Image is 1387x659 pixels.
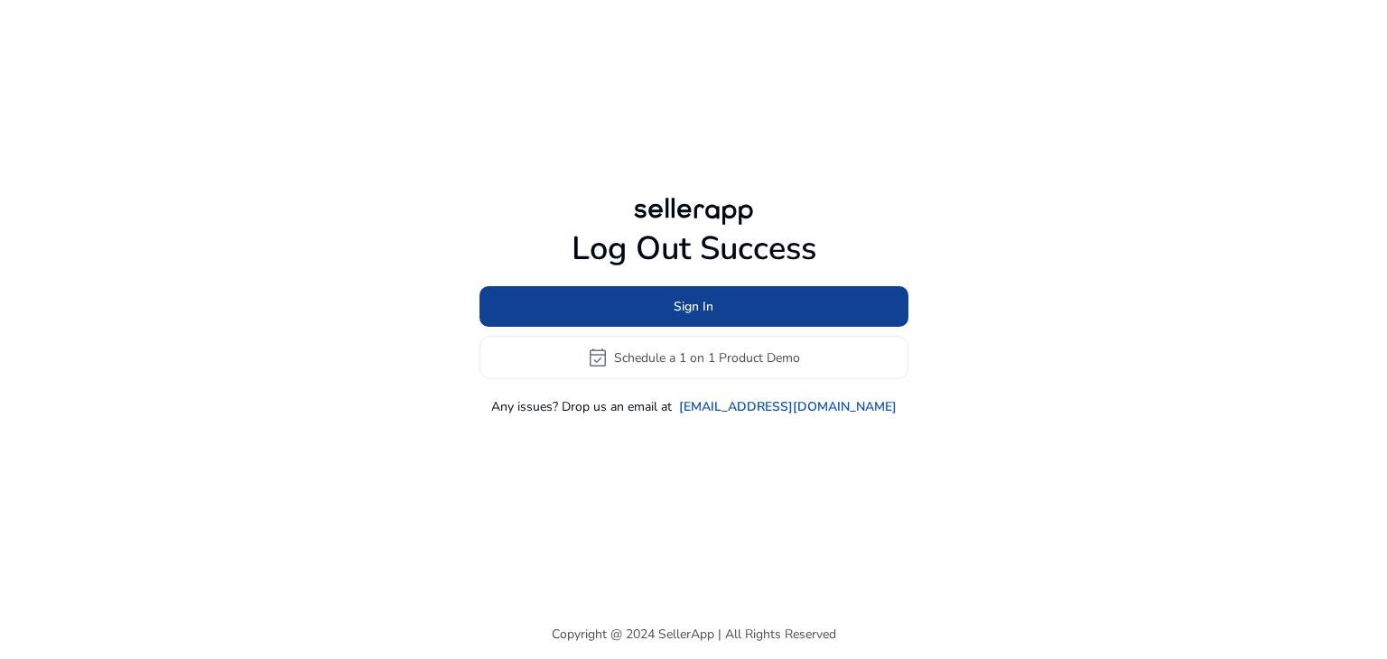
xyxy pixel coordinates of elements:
[479,286,908,327] button: Sign In
[479,229,908,268] h1: Log Out Success
[679,397,897,416] a: [EMAIL_ADDRESS][DOMAIN_NAME]
[491,397,672,416] p: Any issues? Drop us an email at
[587,347,609,368] span: event_available
[674,297,713,316] span: Sign In
[479,336,908,379] button: event_availableSchedule a 1 on 1 Product Demo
